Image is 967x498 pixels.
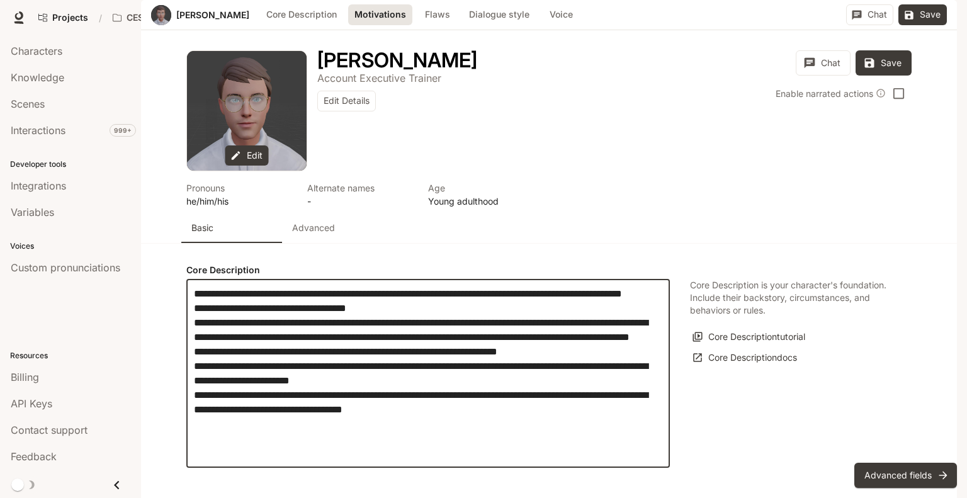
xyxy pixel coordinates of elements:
button: Chat [846,4,893,25]
button: Open character details dialog [317,50,477,71]
button: Open character avatar dialog [151,5,171,25]
button: Open character avatar dialog [187,51,307,171]
button: Core Description [260,4,343,25]
button: Dialogue style [463,4,536,25]
button: Chat [796,50,851,76]
button: Save [856,50,912,76]
a: Core Descriptiondocs [690,348,800,368]
button: Advanced fields [854,463,957,488]
p: Pronouns [186,181,292,195]
p: Age [428,181,534,195]
span: Projects [52,13,88,23]
button: Edit Details [317,91,376,111]
div: Avatar image [151,5,171,25]
button: Open character details dialog [428,181,534,208]
p: CES AI Demos [127,13,188,23]
button: Open character details dialog [186,181,292,208]
button: Save [898,4,947,25]
h1: [PERSON_NAME] [317,48,477,72]
p: Basic [191,222,213,234]
button: Motivations [348,4,412,25]
p: Account Executive Trainer [317,72,441,84]
a: Go to projects [33,5,94,30]
button: Voice [541,4,581,25]
button: Core Descriptiontutorial [690,327,808,348]
button: All workspaces [107,5,207,30]
div: Avatar image [187,51,307,171]
p: Core Description is your character's foundation. Include their backstory, circumstances, and beha... [690,279,891,317]
p: Young adulthood [428,195,534,208]
p: he/him/his [186,195,292,208]
p: Alternate names [307,181,413,195]
div: / [94,11,107,25]
button: Flaws [417,4,458,25]
button: Open character details dialog [317,71,441,86]
h4: Core Description [186,264,670,276]
div: label [186,279,670,468]
button: Edit [225,145,269,166]
button: Open character details dialog [307,181,413,208]
p: Advanced [292,222,335,234]
div: Enable narrated actions [776,87,886,100]
a: [PERSON_NAME] [176,11,249,20]
p: - [307,195,413,208]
